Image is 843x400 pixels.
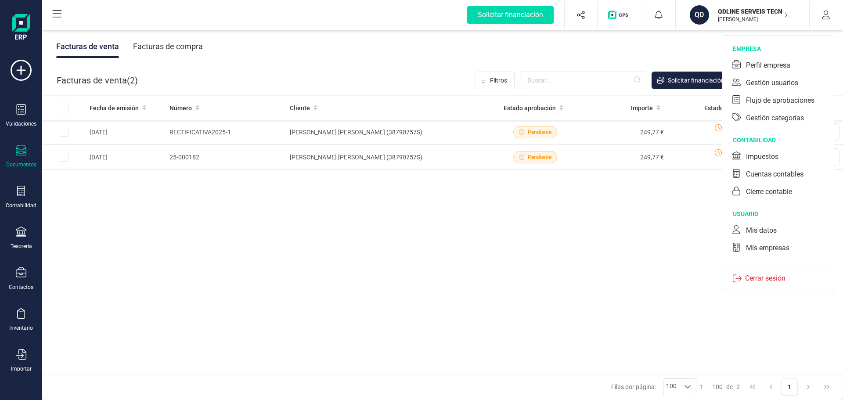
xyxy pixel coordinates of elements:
td: 249,77 € [579,120,667,145]
span: Estado cobro [704,104,741,112]
p: QDLINE SERVEIS TECNOLOGICS SL [718,7,788,16]
span: Pendiente [528,153,551,161]
button: Next Page [800,378,817,395]
div: Cierre contable [746,187,792,197]
div: Row Selected aa1b95dd-f49c-4dd8-b477-ca85e90c8328 [60,128,68,137]
button: Filtros [475,72,515,89]
div: Facturas de compra [133,35,203,58]
td: [DATE] [86,145,166,170]
button: First Page [744,378,761,395]
span: 1 [700,382,703,391]
td: [DATE] [86,120,166,145]
div: Inventario [9,324,33,332]
p: [PERSON_NAME] [718,16,788,23]
span: 100 [663,379,679,395]
p: Cerrar sesión [742,273,789,284]
div: Gestión categorías [746,113,804,123]
button: Logo de OPS [603,1,637,29]
div: Mis datos [746,225,777,236]
span: de [726,382,733,391]
input: Buscar... [520,72,646,89]
button: QDQDLINE SERVEIS TECNOLOGICS SL[PERSON_NAME] [686,1,799,29]
div: Gestión usuarios [746,78,798,88]
div: Facturas de venta [56,35,119,58]
div: All items unselected [60,104,68,112]
div: Filas por página: [611,378,696,395]
div: Impuestos [746,151,778,162]
td: [PERSON_NAME] [PERSON_NAME] (38790757S) [286,145,491,170]
td: 25-000182 [166,145,286,170]
span: Solicitar financiación [668,76,724,85]
div: Importar [11,365,32,372]
td: 249,77 € [579,145,667,170]
img: Logo de OPS [608,11,631,19]
div: Facturas de venta ( ) [57,72,138,89]
div: Contactos [9,284,33,291]
div: Cuentas contables [746,169,803,180]
div: QD [690,5,709,25]
button: Previous Page [763,378,779,395]
span: Filtros [490,76,507,85]
div: contabilidad [733,136,834,144]
span: Número [169,104,192,112]
span: Cliente [290,104,310,112]
button: Solicitar financiación [457,1,564,29]
span: Fecha de emisión [90,104,139,112]
button: Last Page [818,378,835,395]
span: Pendiente [528,128,551,136]
span: 2 [736,382,740,391]
td: [PERSON_NAME] [PERSON_NAME] (38790757S) [286,120,491,145]
div: Perfil empresa [746,60,790,71]
td: RECTIFICATIVA2025-1 [166,120,286,145]
div: - [700,382,740,391]
div: Validaciones [6,120,36,127]
img: Logo Finanedi [12,14,30,42]
div: Row Selected 0b1c6ed9-e197-4e7b-91b7-8c394f3407c7 [60,153,68,162]
div: Tesorería [11,243,32,250]
button: Solicitar financiación [652,72,732,89]
div: Mis empresas [746,243,789,253]
div: Contabilidad [6,202,36,209]
div: Solicitar financiación [467,6,554,24]
div: usuario [733,209,834,218]
span: 2 [130,74,135,86]
div: Documentos [6,161,36,168]
span: Importe [631,104,653,112]
div: Flujo de aprobaciones [746,95,814,106]
div: empresa [733,44,834,53]
button: Page 1 [781,378,798,395]
span: Estado aprobación [504,104,556,112]
span: 100 [712,382,723,391]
